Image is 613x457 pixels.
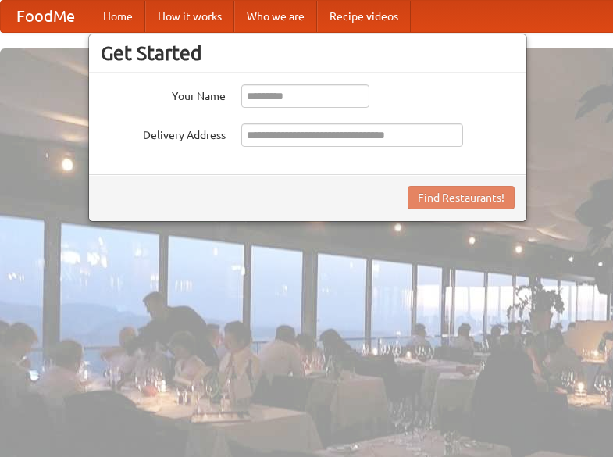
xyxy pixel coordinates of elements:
[317,1,411,32] a: Recipe videos
[234,1,317,32] a: Who we are
[408,186,515,209] button: Find Restaurants!
[1,1,91,32] a: FoodMe
[91,1,145,32] a: Home
[101,123,226,143] label: Delivery Address
[101,84,226,104] label: Your Name
[101,41,515,65] h3: Get Started
[145,1,234,32] a: How it works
